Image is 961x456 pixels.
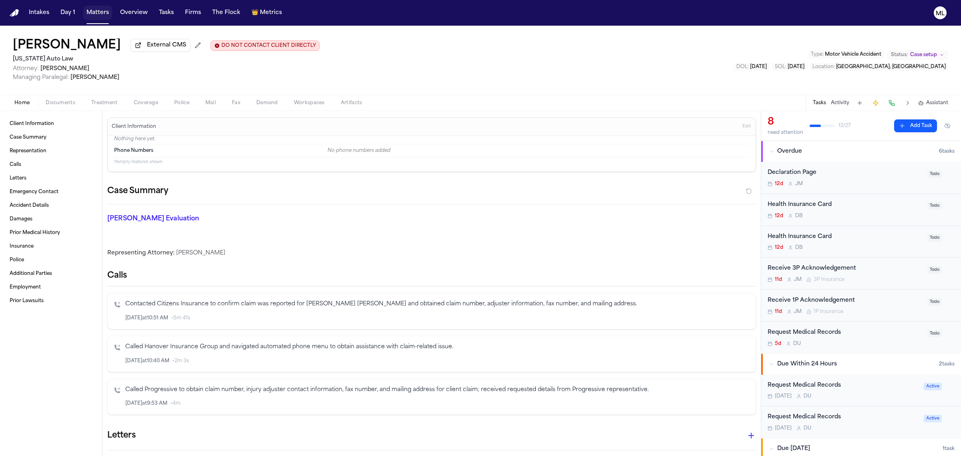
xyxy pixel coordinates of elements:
[918,100,948,106] button: Assistant
[83,6,112,20] a: Matters
[10,257,24,263] span: Police
[927,266,942,274] span: Todo
[10,189,58,195] span: Emergency Contact
[910,52,937,58] span: Case setup
[171,400,181,407] span: • 4m
[10,161,21,168] span: Calls
[927,298,942,306] span: Todo
[131,39,191,52] button: External CMS
[10,216,32,222] span: Damages
[777,147,802,155] span: Overdue
[804,393,811,400] span: D U
[6,172,96,185] a: Letters
[939,361,955,367] span: 2 task s
[10,121,54,127] span: Client Information
[793,341,801,347] span: D U
[814,276,844,283] span: 3P Insurance
[6,267,96,280] a: Additional Parties
[777,360,837,368] span: Due Within 24 Hours
[341,100,362,106] span: Artifacts
[761,258,961,290] div: Open task: Receive 3P Acknowledgement
[943,446,955,452] span: 1 task
[775,309,782,315] span: 11d
[6,213,96,226] a: Damages
[91,100,118,106] span: Treatment
[174,100,189,106] span: Police
[260,9,282,17] span: Metrics
[810,63,948,71] button: Edit Location: Garden City, MI
[775,425,792,432] span: [DATE]
[13,75,69,81] span: Managing Paralegal:
[125,400,167,407] span: [DATE] at 9:53 AM
[831,100,849,106] button: Activity
[10,202,49,209] span: Accident Details
[14,100,30,106] span: Home
[814,309,843,315] span: 1P Insurance
[6,240,96,253] a: Insurance
[825,52,881,57] span: Motor Vehicle Accident
[10,9,19,17] a: Home
[211,40,320,51] button: Edit client contact restriction
[147,41,186,49] span: External CMS
[788,65,804,69] span: [DATE]
[125,300,749,309] p: Contacted Citizens Insurance to confirm claim was reported for [PERSON_NAME] [PERSON_NAME] and ob...
[13,38,121,53] h1: [PERSON_NAME]
[205,100,216,106] span: Mail
[768,296,923,305] div: Receive 1P Acknowledgement
[256,100,278,106] span: Demand
[182,6,204,20] button: Firms
[6,158,96,171] a: Calls
[927,234,942,242] span: Todo
[927,330,942,337] span: Todo
[248,6,285,20] button: crownMetrics
[768,264,923,273] div: Receive 3P Acknowledgement
[6,186,96,198] a: Emergency Contact
[854,97,865,109] button: Add Task
[6,199,96,212] a: Accident Details
[894,119,937,132] button: Add Task
[768,381,919,390] div: Request Medical Records
[6,281,96,294] a: Employment
[173,358,189,364] span: • 2m 3s
[6,117,96,130] a: Client Information
[57,6,78,20] a: Day 1
[114,136,749,144] p: Nothing here yet.
[886,97,897,109] button: Make a Call
[6,131,96,144] a: Case Summary
[6,145,96,157] a: Representation
[768,328,923,337] div: Request Medical Records
[10,284,41,291] span: Employment
[808,50,884,59] button: Edit Type: Motor Vehicle Accident
[768,232,923,242] div: Health Insurance Card
[209,6,243,20] button: The Flock
[107,429,136,442] h1: Letters
[891,52,908,58] span: Status:
[221,42,316,49] span: DO NOT CONTACT CLIENT DIRECTLY
[125,358,169,364] span: [DATE] at 10:40 AM
[924,415,942,422] span: Active
[768,413,919,422] div: Request Medical Records
[761,375,961,407] div: Open task: Request Medical Records
[114,147,153,154] span: Phone Numbers
[46,100,75,106] span: Documents
[107,214,317,224] p: [PERSON_NAME] Evaluation
[775,181,783,187] span: 12d
[328,147,749,154] div: No phone numbers added
[10,134,46,141] span: Case Summary
[768,129,803,136] div: need attention
[794,276,802,283] span: J M
[795,213,803,219] span: D B
[775,244,783,251] span: 12d
[6,295,96,307] a: Prior Lawsuits
[775,393,792,400] span: [DATE]
[761,194,961,226] div: Open task: Health Insurance Card
[26,6,52,20] button: Intakes
[114,159,749,165] p: 11 empty fields not shown.
[794,309,802,315] span: J M
[10,230,60,236] span: Prior Medical History
[171,315,190,321] span: • 5m 41s
[811,52,824,57] span: Type :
